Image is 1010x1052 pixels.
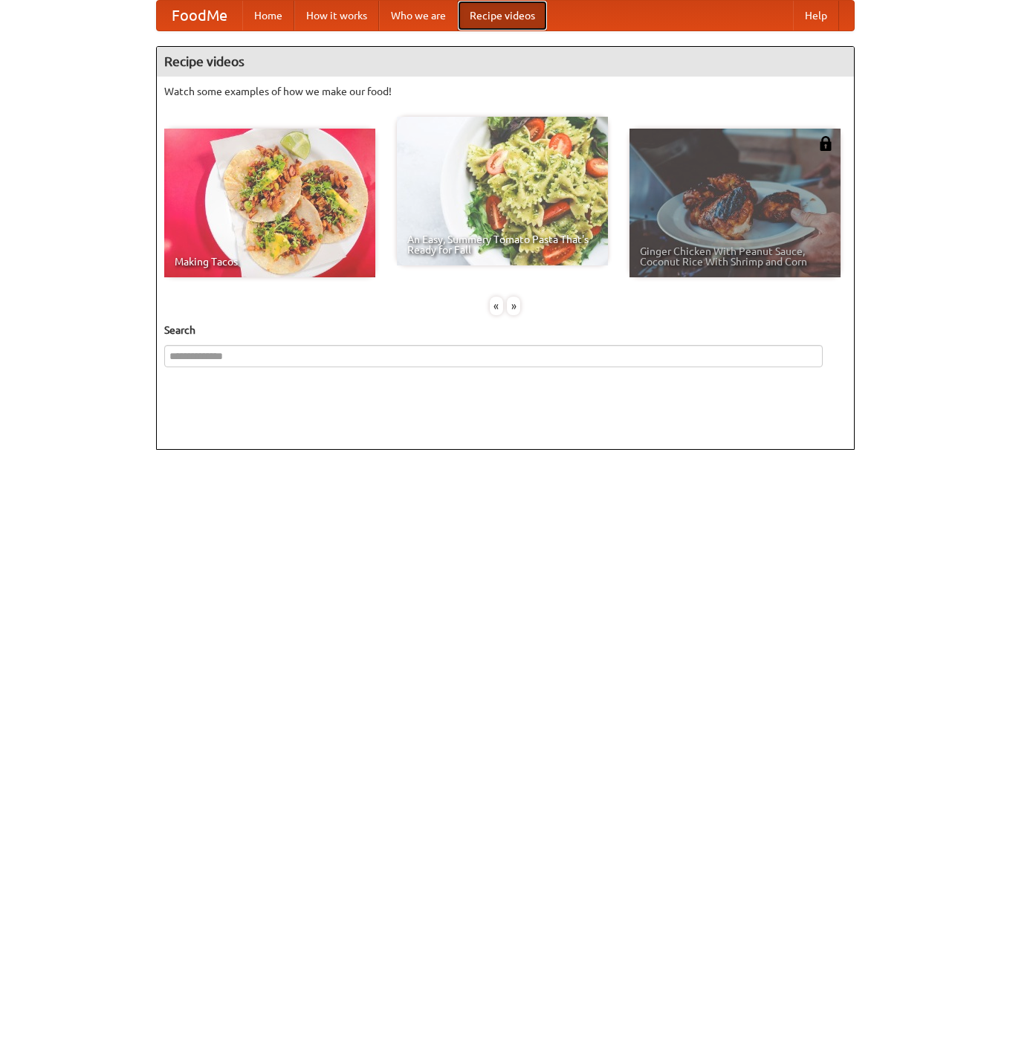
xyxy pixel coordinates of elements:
a: Help [793,1,839,30]
a: Making Tacos [164,129,375,277]
span: Making Tacos [175,256,365,267]
a: Home [242,1,294,30]
div: « [490,297,503,315]
a: Recipe videos [458,1,547,30]
a: An Easy, Summery Tomato Pasta That's Ready for Fall [397,117,608,265]
img: 483408.png [818,136,833,151]
h4: Recipe videos [157,47,854,77]
span: An Easy, Summery Tomato Pasta That's Ready for Fall [407,234,598,255]
h5: Search [164,323,846,338]
a: FoodMe [157,1,242,30]
a: How it works [294,1,379,30]
a: Who we are [379,1,458,30]
div: » [507,297,520,315]
p: Watch some examples of how we make our food! [164,84,846,99]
